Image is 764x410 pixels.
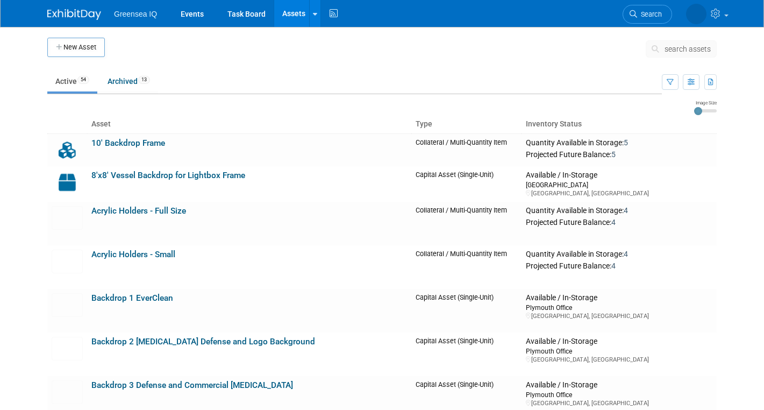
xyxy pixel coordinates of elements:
div: [GEOGRAPHIC_DATA] [526,180,712,189]
div: Plymouth Office [526,390,712,399]
a: Search [623,5,672,24]
span: 13 [138,76,150,84]
span: search assets [665,45,711,53]
div: Quantity Available in Storage: [526,206,712,216]
div: Quantity Available in Storage: [526,250,712,259]
a: Archived13 [99,71,158,91]
a: Backdrop 3 Defense and Commercial [MEDICAL_DATA] [91,380,293,390]
img: Capital-Asset-Icon-2.png [52,171,83,194]
div: [GEOGRAPHIC_DATA], [GEOGRAPHIC_DATA] [526,356,712,364]
div: Available / In-Storage [526,380,712,390]
div: [GEOGRAPHIC_DATA], [GEOGRAPHIC_DATA] [526,189,712,197]
div: Projected Future Balance: [526,148,712,160]
span: 5 [611,150,616,159]
th: Type [411,115,522,133]
span: 54 [77,76,89,84]
span: 5 [624,138,628,147]
a: Backdrop 2 [MEDICAL_DATA] Defense and Logo Background [91,337,315,347]
div: [GEOGRAPHIC_DATA], [GEOGRAPHIC_DATA] [526,312,712,320]
img: Collateral-Icon-2.png [52,138,83,162]
span: 4 [611,218,616,227]
div: Available / In-Storage [526,337,712,347]
a: Backdrop 1 EverClean [91,293,173,303]
span: Greensea IQ [114,10,157,18]
a: Acrylic Holders - Small [91,250,175,259]
a: 8'x8' Vessel Backdrop for Lightbox Frame [91,171,245,180]
a: Acrylic Holders - Full Size [91,206,186,216]
div: [GEOGRAPHIC_DATA], [GEOGRAPHIC_DATA] [526,399,712,407]
img: Lindsey Keller [686,4,706,24]
span: 4 [611,261,616,270]
button: New Asset [47,38,105,57]
th: Asset [87,115,411,133]
div: Available / In-Storage [526,171,712,180]
div: Image Size [694,100,717,106]
td: Collateral / Multi-Quantity Item [411,133,522,166]
td: Collateral / Multi-Quantity Item [411,245,522,289]
div: Available / In-Storage [526,293,712,303]
td: Collateral / Multi-Quantity Item [411,202,522,245]
div: Plymouth Office [526,303,712,312]
td: Capital Asset (Single-Unit) [411,333,522,376]
div: Projected Future Balance: [526,216,712,228]
a: Active54 [47,71,97,91]
a: 10' Backdrop Frame [91,138,165,148]
span: 4 [624,206,628,215]
span: 4 [624,250,628,258]
img: ExhibitDay [47,9,101,20]
div: Plymouth Office [526,347,712,356]
div: Quantity Available in Storage: [526,138,712,148]
span: Search [637,10,662,18]
div: Projected Future Balance: [526,259,712,271]
td: Capital Asset (Single-Unit) [411,166,522,202]
button: search assets [646,40,717,58]
td: Capital Asset (Single-Unit) [411,289,522,333]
